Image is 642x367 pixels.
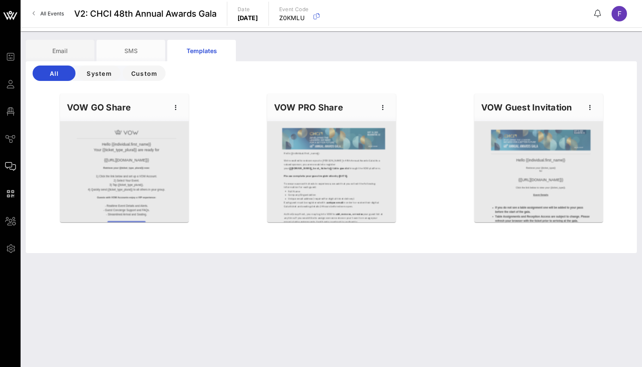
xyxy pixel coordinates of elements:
[40,10,64,17] span: All Events
[123,66,166,81] button: Custom
[39,70,69,77] span: All
[78,66,121,81] button: System
[167,40,236,61] div: Templates
[33,66,75,81] button: All
[267,94,396,121] div: VOW PRO Share
[130,70,159,77] span: Custom
[26,40,94,61] div: Email
[60,94,189,121] div: VOW GO Share
[27,7,69,21] a: All Events
[279,14,309,22] p: Z0KMLU
[238,14,258,22] p: [DATE]
[96,40,165,61] div: SMS
[618,9,621,18] span: F
[238,5,258,14] p: Date
[612,6,627,21] div: F
[74,7,217,20] span: V2: CHCI 48th Annual Awards Gala
[84,70,114,77] span: System
[279,5,309,14] p: Event Code
[474,94,603,121] div: VOW Guest Invitation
